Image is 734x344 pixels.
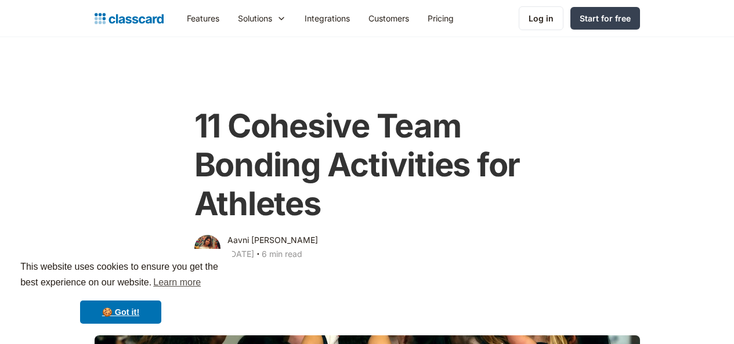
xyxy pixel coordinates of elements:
[227,233,318,247] div: Aavni [PERSON_NAME]
[295,5,359,31] a: Integrations
[229,5,295,31] div: Solutions
[570,7,640,30] a: Start for free
[254,247,262,263] div: ‧
[194,107,540,224] h1: 11 Cohesive Team Bonding Activities for Athletes
[519,6,563,30] a: Log in
[20,260,221,291] span: This website uses cookies to ensure you get the best experience on our website.
[178,5,229,31] a: Features
[9,249,232,335] div: cookieconsent
[262,247,302,261] div: 6 min read
[95,10,164,27] a: home
[359,5,418,31] a: Customers
[80,300,161,324] a: dismiss cookie message
[580,12,631,24] div: Start for free
[151,274,203,291] a: learn more about cookies
[418,5,463,31] a: Pricing
[529,12,554,24] div: Log in
[238,12,272,24] div: Solutions
[227,247,254,261] div: [DATE]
